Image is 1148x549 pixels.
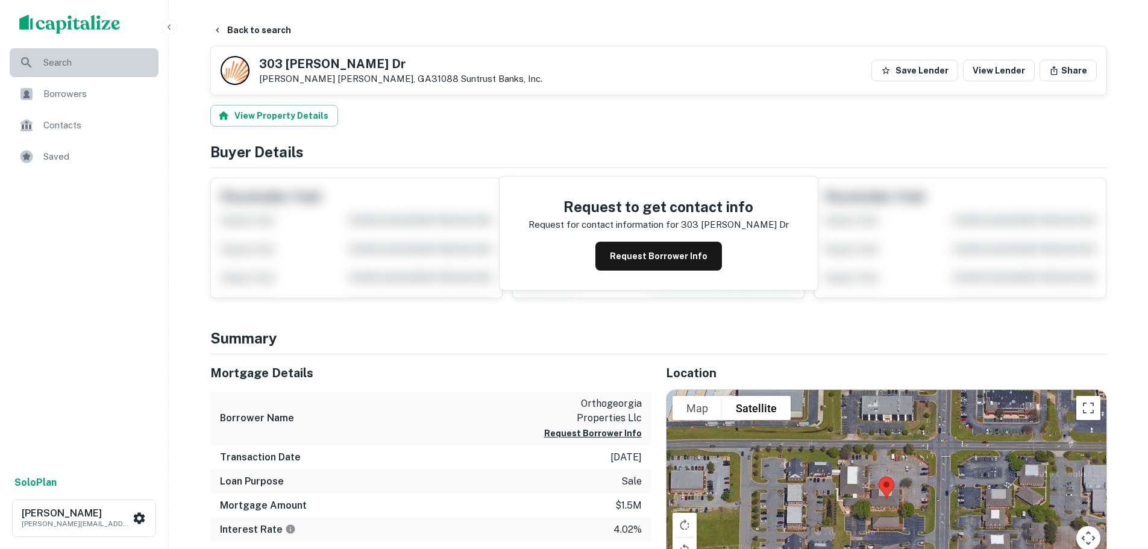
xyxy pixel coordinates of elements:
[1040,60,1097,81] button: Share
[43,149,151,164] span: Saved
[14,475,57,490] a: SoloPlan
[1088,453,1148,510] iframe: Chat Widget
[210,364,651,382] h5: Mortgage Details
[285,524,296,535] svg: The interest rates displayed on the website are for informational purposes only and may be report...
[595,242,722,271] button: Request Borrower Info
[533,397,642,425] p: orthogeorgia properties llc
[10,142,158,171] a: Saved
[10,48,158,77] a: Search
[1076,396,1100,420] button: Toggle fullscreen view
[544,426,642,441] button: Request Borrower Info
[22,518,130,529] p: [PERSON_NAME][EMAIL_ADDRESS][DOMAIN_NAME]
[722,396,791,420] button: Show satellite imagery
[210,105,338,127] button: View Property Details
[10,80,158,108] a: Borrowers
[22,509,130,518] h6: [PERSON_NAME]
[43,55,151,70] span: Search
[12,500,156,537] button: [PERSON_NAME][PERSON_NAME][EMAIL_ADDRESS][DOMAIN_NAME]
[666,364,1107,382] h5: Location
[220,411,294,425] h6: Borrower Name
[621,474,642,489] p: sale
[43,118,151,133] span: Contacts
[673,513,697,537] button: Rotate map clockwise
[461,74,542,84] a: Suntrust Banks, Inc.
[208,19,296,41] button: Back to search
[259,58,542,70] h5: 303 [PERSON_NAME] Dr
[210,141,1107,163] h4: Buyer Details
[615,498,642,513] p: $1.5m
[210,327,1107,349] h4: Summary
[14,477,57,488] strong: Solo Plan
[43,87,151,101] span: Borrowers
[871,60,958,81] button: Save Lender
[19,14,121,34] img: capitalize-logo.png
[681,218,789,232] p: 303 [PERSON_NAME] dr
[963,60,1035,81] a: View Lender
[220,450,301,465] h6: Transaction Date
[220,474,284,489] h6: Loan Purpose
[613,522,642,537] p: 4.02%
[220,522,296,537] h6: Interest Rate
[529,218,679,232] p: Request for contact information for
[259,74,542,84] p: [PERSON_NAME] [PERSON_NAME], GA31088
[220,498,307,513] h6: Mortgage Amount
[610,450,642,465] p: [DATE]
[673,396,722,420] button: Show street map
[529,196,789,218] h4: Request to get contact info
[10,111,158,140] a: Contacts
